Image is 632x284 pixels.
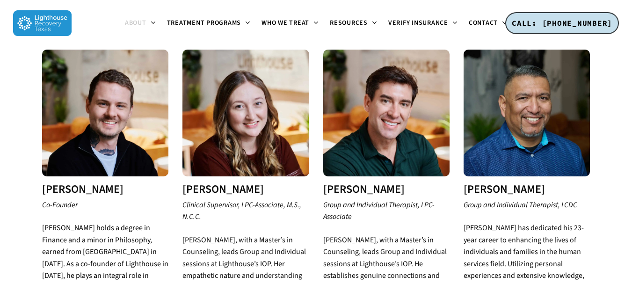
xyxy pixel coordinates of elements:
[161,20,256,27] a: Treatment Programs
[464,183,590,196] h3: [PERSON_NAME]
[256,20,324,27] a: Who We Treat
[42,183,168,196] h3: [PERSON_NAME]
[463,20,513,27] a: Contact
[469,18,498,28] span: Contact
[167,18,241,28] span: Treatment Programs
[505,12,619,35] a: CALL: [PHONE_NUMBER]
[388,18,448,28] span: Verify Insurance
[119,20,161,27] a: About
[42,200,78,210] em: Co-Founder
[323,200,435,222] em: Group and Individual Therapist, LPC-Associate
[383,20,463,27] a: Verify Insurance
[324,20,383,27] a: Resources
[464,200,577,210] em: Group and Individual Therapist, LCDC
[182,183,309,196] h3: [PERSON_NAME]
[125,18,146,28] span: About
[13,10,72,36] img: Lighthouse Recovery Texas
[330,18,368,28] span: Resources
[182,200,301,222] em: Clinical Supervisor, LPC-Associate, M.S., N.C.C.
[512,18,612,28] span: CALL: [PHONE_NUMBER]
[262,18,309,28] span: Who We Treat
[323,183,450,196] h3: [PERSON_NAME]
